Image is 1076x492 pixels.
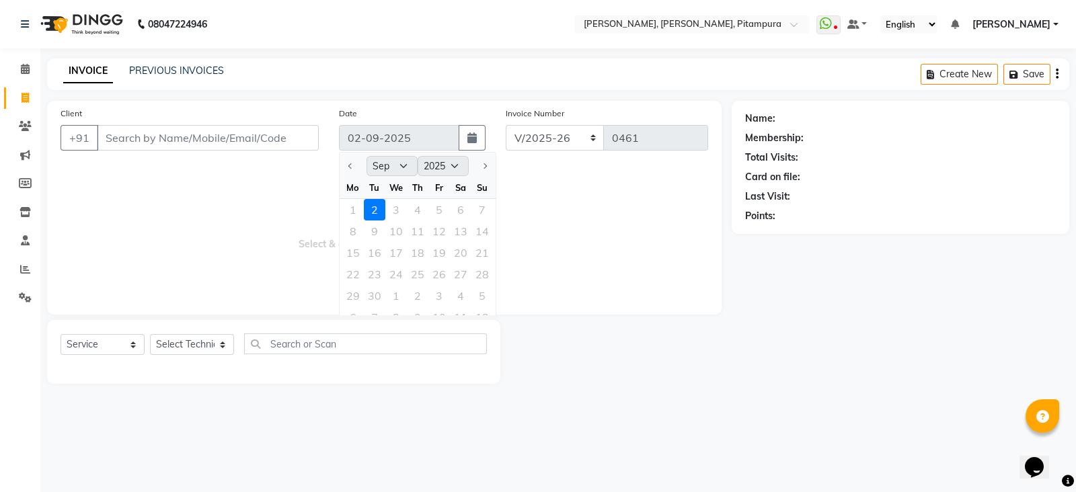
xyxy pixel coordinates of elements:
label: Client [61,108,82,120]
div: Membership: [745,131,804,145]
input: Search by Name/Mobile/Email/Code [97,125,319,151]
select: Select year [418,156,469,176]
div: Total Visits: [745,151,798,165]
div: Points: [745,209,775,223]
span: Select & add items from the list below [61,167,708,301]
div: Last Visit: [745,190,790,204]
select: Select month [367,156,418,176]
div: Card on file: [745,170,800,184]
button: +91 [61,125,98,151]
div: Name: [745,112,775,126]
a: PREVIOUS INVOICES [129,65,224,77]
div: Sa [450,177,471,198]
div: Tu [364,177,385,198]
iframe: chat widget [1020,438,1063,479]
div: Fr [428,177,450,198]
div: We [385,177,407,198]
label: Date [339,108,357,120]
div: Th [407,177,428,198]
div: Mo [342,177,364,198]
img: logo [34,5,126,43]
b: 08047224946 [148,5,207,43]
a: INVOICE [63,59,113,83]
span: [PERSON_NAME] [972,17,1050,32]
input: Search or Scan [244,333,487,354]
div: Su [471,177,493,198]
button: Save [1003,64,1050,85]
label: Invoice Number [506,108,564,120]
button: Create New [921,64,998,85]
